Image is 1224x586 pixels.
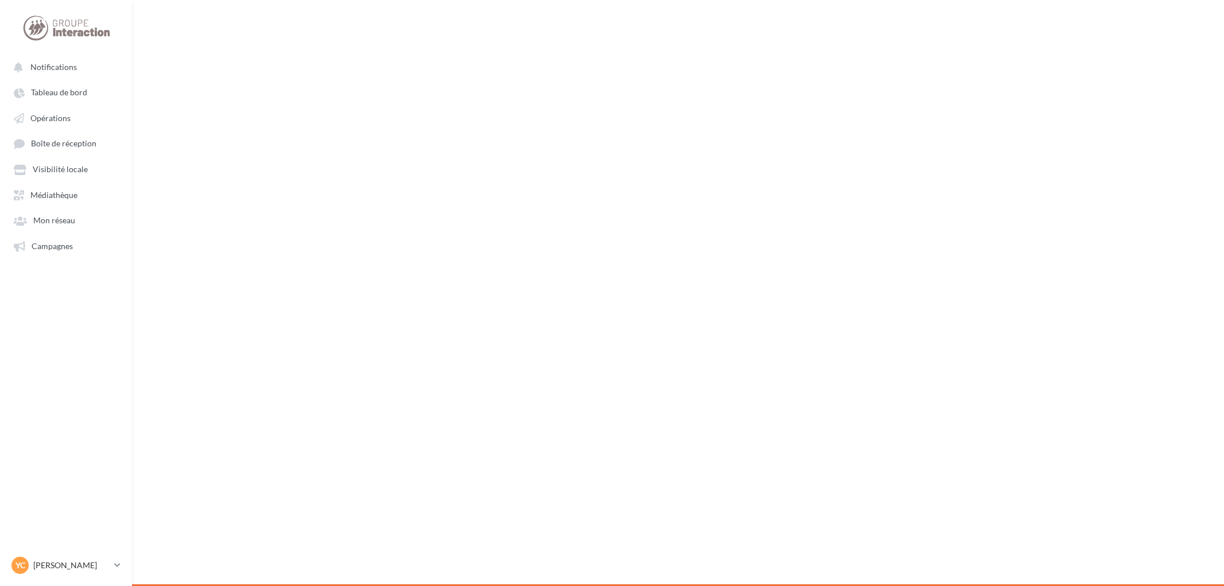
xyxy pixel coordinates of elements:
[9,554,123,576] a: YC [PERSON_NAME]
[31,88,87,98] span: Tableau de bord
[7,209,125,230] a: Mon réseau
[7,107,125,128] a: Opérations
[7,184,125,205] a: Médiathèque
[33,560,110,571] p: [PERSON_NAME]
[30,190,77,200] span: Médiathèque
[30,113,71,123] span: Opérations
[7,82,125,102] a: Tableau de bord
[33,216,75,226] span: Mon réseau
[7,158,125,179] a: Visibilité locale
[7,56,121,77] button: Notifications
[30,62,77,72] span: Notifications
[31,139,96,149] span: Boîte de réception
[7,235,125,256] a: Campagnes
[32,241,73,251] span: Campagnes
[15,560,25,571] span: YC
[33,165,88,174] span: Visibilité locale
[7,133,125,154] a: Boîte de réception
